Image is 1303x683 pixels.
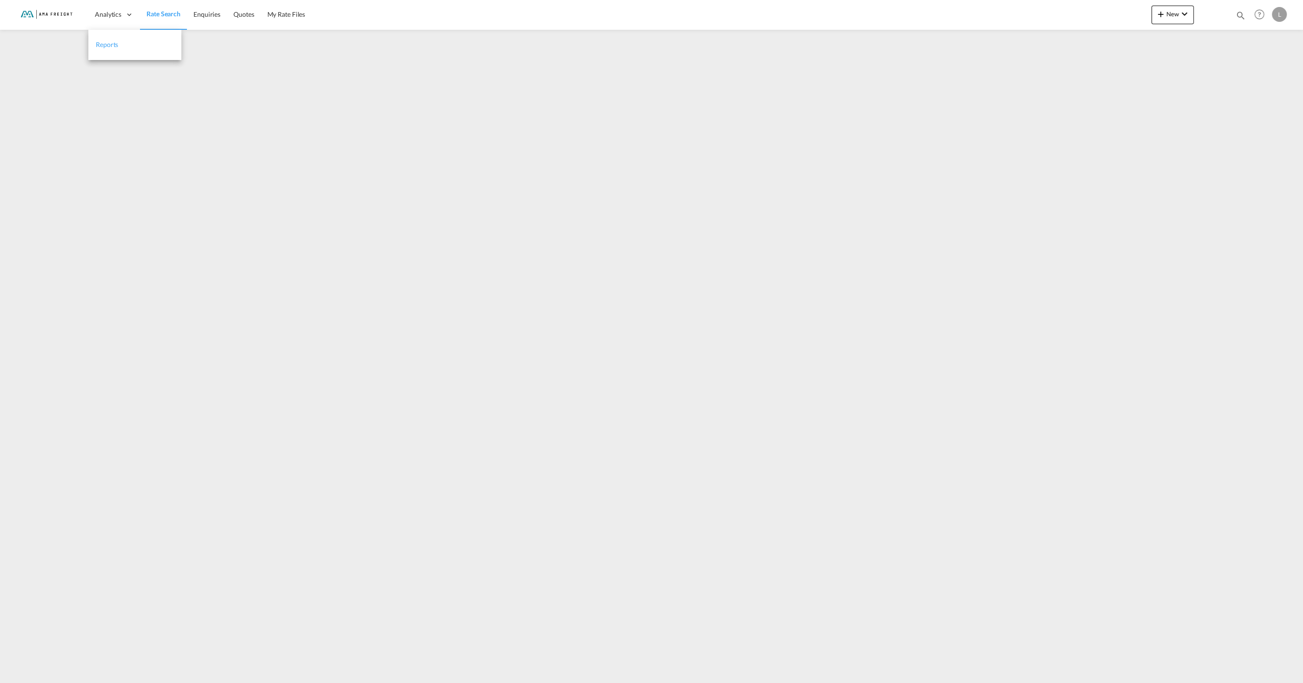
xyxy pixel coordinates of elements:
[1151,6,1194,24] button: icon-plus 400-fgNewicon-chevron-down
[233,10,254,18] span: Quotes
[146,10,180,18] span: Rate Search
[1155,8,1166,20] md-icon: icon-plus 400-fg
[1251,7,1272,23] div: Help
[1272,7,1287,22] div: L
[1236,10,1246,24] div: icon-magnify
[1236,10,1246,20] md-icon: icon-magnify
[88,30,181,60] a: Reports
[193,10,220,18] span: Enquiries
[267,10,306,18] span: My Rate Files
[1251,7,1267,22] span: Help
[14,4,77,25] img: f843cad07f0a11efa29f0335918cc2fb.png
[95,10,121,19] span: Analytics
[96,40,118,48] span: Reports
[1179,8,1190,20] md-icon: icon-chevron-down
[1155,10,1190,18] span: New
